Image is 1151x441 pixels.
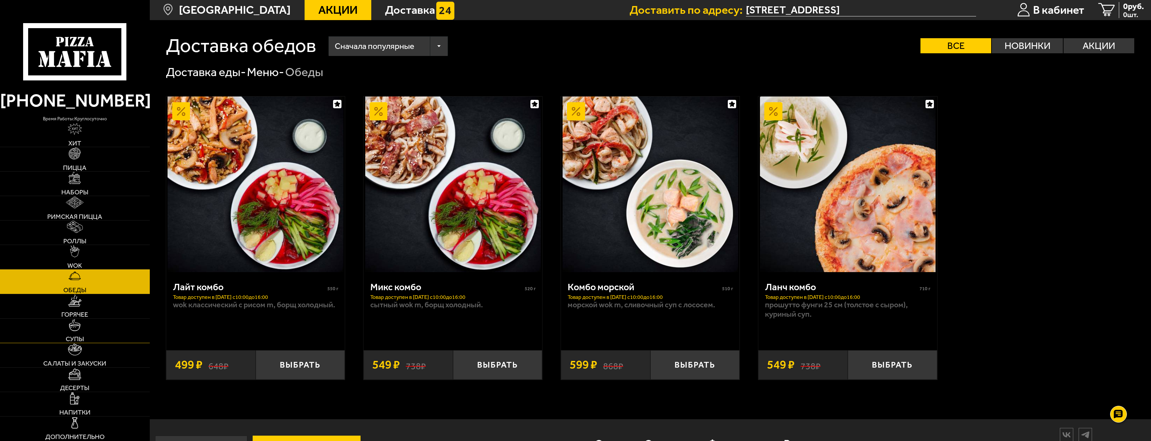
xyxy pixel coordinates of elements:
[746,4,976,16] span: Дальневосточный проспект, 74
[168,97,343,272] img: Лайт комбо
[173,281,326,293] div: Лайт комбо
[166,36,316,55] h1: Доставка обедов
[746,4,976,16] input: Ваш адрес доставки
[60,385,89,391] span: Десерты
[920,38,991,53] label: Все
[627,294,663,300] span: c 10:00 до 16:00
[568,294,605,300] span: Товар доступен
[570,359,597,371] span: 599 ₽
[1064,38,1134,53] label: Акции
[173,300,338,310] p: Wok классический с рисом M, Борщ холодный.
[568,300,733,310] p: Морской Wok M, Сливочный суп с лососем.
[436,2,454,20] img: 15daf4d41897b9f0e9f617042186c801.svg
[68,140,81,147] span: Хит
[173,294,211,300] span: Товар доступен
[285,64,323,80] div: Обеды
[567,102,585,120] img: Акционный
[208,359,229,371] s: 648 ₽
[179,4,291,16] span: [GEOGRAPHIC_DATA]
[1060,429,1073,441] img: vk
[563,97,738,272] img: Комбо морской
[166,65,246,79] a: Доставка еды-
[372,359,400,371] span: 549 ₽
[764,102,782,120] img: Акционный
[318,4,358,16] span: Акции
[63,287,86,294] span: Обеды
[335,35,414,58] span: Сначала популярные
[45,434,105,440] span: Дополнительно
[1123,2,1144,10] span: 0 руб.
[650,350,740,380] button: Выбрать
[408,294,430,300] span: в [DATE]
[63,238,86,245] span: Роллы
[256,350,345,380] button: Выбрать
[61,311,88,318] span: Горячее
[568,281,720,293] div: Комбо морской
[1079,429,1092,441] img: tg
[767,359,794,371] span: 549 ₽
[67,262,82,269] span: WOK
[722,286,733,292] span: 510 г
[43,360,106,367] span: Салаты и закуски
[605,294,627,300] span: в [DATE]
[172,102,190,120] img: Акционный
[385,4,435,16] span: Доставка
[1033,4,1084,16] span: В кабинет
[365,97,541,272] img: Микс комбо
[803,294,825,300] span: в [DATE]
[525,286,536,292] span: 520 г
[430,294,465,300] span: c 10:00 до 16:00
[992,38,1063,53] label: Новинки
[1123,11,1144,18] span: 0 шт.
[848,350,937,380] button: Выбрать
[59,409,90,416] span: Напитки
[561,97,740,272] a: АкционныйКомбо морской
[47,213,102,220] span: Римская пицца
[765,300,931,319] p: Прошутто Фунги 25 см (толстое с сыром), Куриный суп.
[453,350,542,380] button: Выбрать
[370,300,536,310] p: Сытный Wok M, Борщ холодный.
[919,286,931,292] span: 710 г
[630,4,746,16] span: Доставить по адресу:
[370,102,388,120] img: Акционный
[211,294,233,300] span: в [DATE]
[801,359,821,371] s: 738 ₽
[247,65,284,79] a: Меню-
[327,286,338,292] span: 550 г
[825,294,860,300] span: c 10:00 до 16:00
[63,165,86,171] span: Пицца
[370,294,408,300] span: Товар доступен
[364,97,542,272] a: АкционныйМикс комбо
[406,359,426,371] s: 738 ₽
[370,281,523,293] div: Микс комбо
[166,97,345,272] a: АкционныйЛайт комбо
[758,97,937,272] a: АкционныйЛанч комбо
[66,336,84,342] span: Супы
[603,359,623,371] s: 868 ₽
[765,294,803,300] span: Товар доступен
[765,281,918,293] div: Ланч комбо
[175,359,202,371] span: 499 ₽
[760,97,936,272] img: Ланч комбо
[233,294,268,300] span: c 10:00 до 16:00
[61,189,88,196] span: Наборы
